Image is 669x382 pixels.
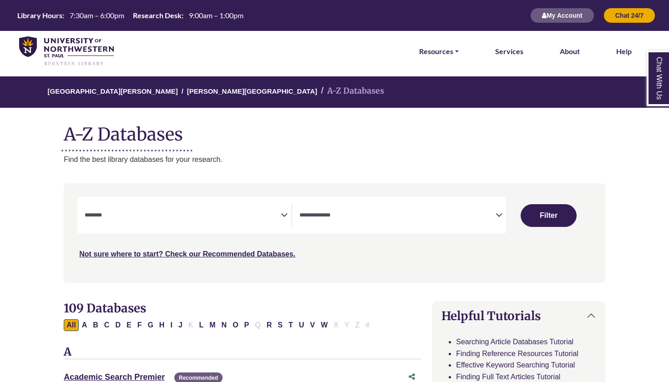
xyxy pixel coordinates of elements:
button: Filter Results O [230,319,241,331]
button: Filter Results L [196,319,206,331]
a: Hours Today [14,10,247,21]
img: library_home [19,36,114,66]
textarea: Search [299,212,496,220]
a: Effective Keyword Searching Tutorial [456,361,575,369]
button: Filter Results J [176,319,185,331]
a: Searching Article Databases Tutorial [456,338,573,346]
a: Chat 24/7 [603,11,655,19]
span: 9:00am – 1:00pm [189,11,243,20]
button: Filter Results N [219,319,230,331]
button: Submit for Search Results [521,204,577,227]
a: Academic Search Premier [64,372,165,382]
nav: breadcrumb [64,76,605,108]
button: Filter Results E [124,319,134,331]
button: Filter Results F [135,319,145,331]
button: Filter Results H [157,319,167,331]
a: About [560,45,580,57]
button: Filter Results C [101,319,112,331]
button: Filter Results S [275,319,285,331]
span: 7:30am – 6:00pm [70,11,124,20]
a: Finding Reference Resources Tutorial [456,350,578,357]
textarea: Search [85,212,281,220]
li: A-Z Databases [317,85,384,98]
button: Helpful Tutorials [432,302,605,330]
a: [GEOGRAPHIC_DATA][PERSON_NAME] [48,86,178,95]
button: Filter Results M [207,319,218,331]
button: Filter Results R [264,319,275,331]
a: Services [495,45,523,57]
a: My Account [530,11,594,19]
a: [PERSON_NAME][GEOGRAPHIC_DATA] [187,86,317,95]
button: Filter Results I [167,319,175,331]
h3: A [64,346,421,359]
th: Library Hours: [14,10,65,20]
p: Find the best library databases for your research. [64,154,605,166]
button: All [64,319,78,331]
button: Filter Results V [307,319,318,331]
a: Resources [419,45,459,57]
table: Hours Today [14,10,247,19]
a: Finding Full Text Articles Tutorial [456,373,560,381]
button: Filter Results B [90,319,101,331]
button: Filter Results G [145,319,156,331]
th: Research Desk: [129,10,184,20]
button: My Account [530,8,594,23]
nav: Search filters [64,183,605,282]
div: Alpha-list to filter by first letter of database name [64,321,373,328]
button: Filter Results D [112,319,123,331]
a: Help [616,45,632,57]
h1: A-Z Databases [64,117,605,145]
button: Filter Results A [79,319,90,331]
button: Filter Results U [296,319,307,331]
button: Chat 24/7 [603,8,655,23]
button: Filter Results P [242,319,252,331]
button: Filter Results T [286,319,296,331]
button: Filter Results W [318,319,330,331]
span: 109 Databases [64,301,146,316]
a: Not sure where to start? Check our Recommended Databases. [79,250,295,258]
